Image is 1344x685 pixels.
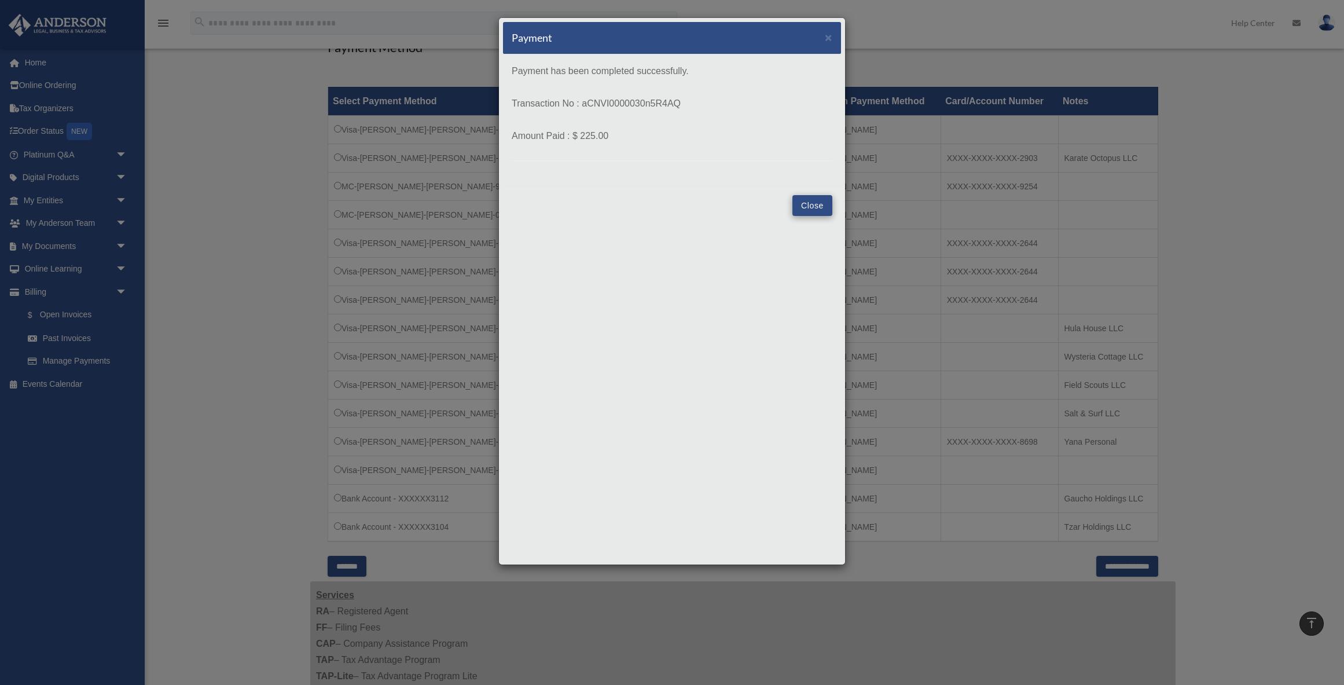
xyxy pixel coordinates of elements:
[825,31,832,44] span: ×
[512,128,832,144] p: Amount Paid : $ 225.00
[512,31,552,45] h5: Payment
[512,63,832,79] p: Payment has been completed successfully.
[512,96,832,112] p: Transaction No : aCNVI0000030n5R4AQ
[825,31,832,43] button: Close
[792,195,832,216] button: Close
